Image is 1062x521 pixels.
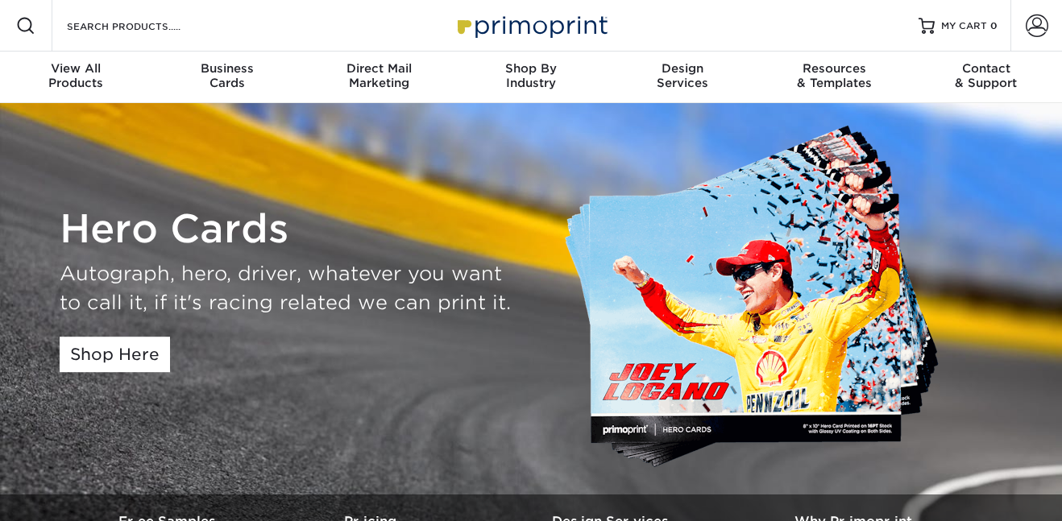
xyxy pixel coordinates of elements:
a: DesignServices [607,52,758,103]
span: Shop By [455,61,607,76]
a: Shop ByIndustry [455,52,607,103]
div: Services [607,61,758,90]
div: & Support [911,61,1062,90]
a: Direct MailMarketing [304,52,455,103]
input: SEARCH PRODUCTS..... [65,16,222,35]
a: Shop Here [60,337,170,372]
div: Marketing [304,61,455,90]
span: 0 [990,20,998,31]
span: Contact [911,61,1062,76]
a: Contact& Support [911,52,1062,103]
div: & Templates [758,61,910,90]
img: Custom Hero Cards [563,122,958,475]
span: Business [151,61,303,76]
span: Resources [758,61,910,76]
span: Direct Mail [304,61,455,76]
div: Cards [151,61,303,90]
span: Design [607,61,758,76]
img: Primoprint [450,8,612,43]
span: MY CART [941,19,987,33]
div: Industry [455,61,607,90]
h1: Hero Cards [60,206,519,253]
a: Resources& Templates [758,52,910,103]
div: Autograph, hero, driver, whatever you want to call it, if it's racing related we can print it. [60,259,519,317]
a: BusinessCards [151,52,303,103]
